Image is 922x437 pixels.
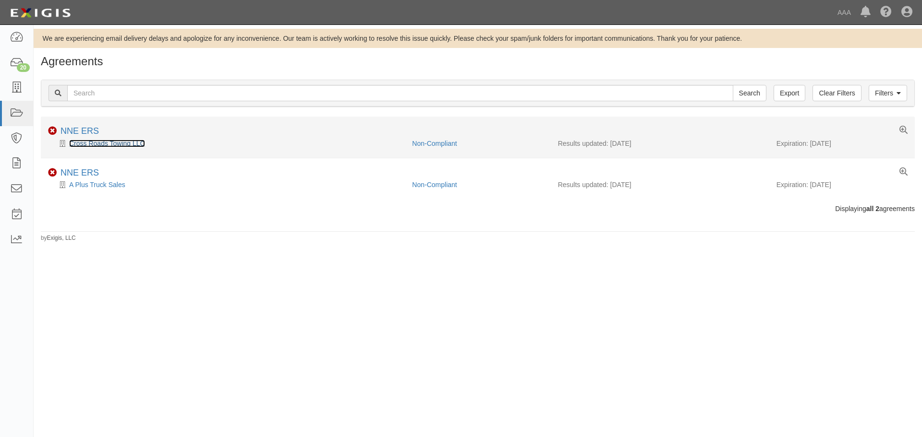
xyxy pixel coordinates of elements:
[899,168,908,177] a: View results summary
[41,234,76,242] small: by
[733,85,766,101] input: Search
[558,180,762,189] div: Results updated: [DATE]
[61,168,99,177] a: NNE ERS
[899,126,908,135] a: View results summary
[67,85,733,101] input: Search
[412,140,457,147] a: Non-Compliant
[47,235,76,241] a: Exigis, LLC
[69,181,125,189] a: A Plus Truck Sales
[776,139,908,148] div: Expiration: [DATE]
[869,85,907,101] a: Filters
[48,180,405,189] div: A Plus Truck Sales
[41,55,915,68] h1: Agreements
[48,168,57,177] i: Non-Compliant
[48,127,57,135] i: Non-Compliant
[7,4,73,22] img: logo-5460c22ac91f19d4615b14bd174203de0afe785f0fc80cf4dbbc73dc1793850b.png
[69,140,145,147] a: Cross Roads Towing LLC
[61,168,99,178] div: NNE ERS
[866,205,879,213] b: all 2
[412,181,457,189] a: Non-Compliant
[833,3,856,22] a: AAA
[61,126,99,137] div: NNE ERS
[34,204,922,213] div: Displaying agreements
[17,63,30,72] div: 20
[776,180,908,189] div: Expiration: [DATE]
[34,34,922,43] div: We are experiencing email delivery delays and apologize for any inconvenience. Our team is active...
[880,7,892,18] i: Help Center - Complianz
[813,85,861,101] a: Clear Filters
[61,126,99,136] a: NNE ERS
[48,139,405,148] div: Cross Roads Towing LLC
[774,85,805,101] a: Export
[558,139,762,148] div: Results updated: [DATE]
